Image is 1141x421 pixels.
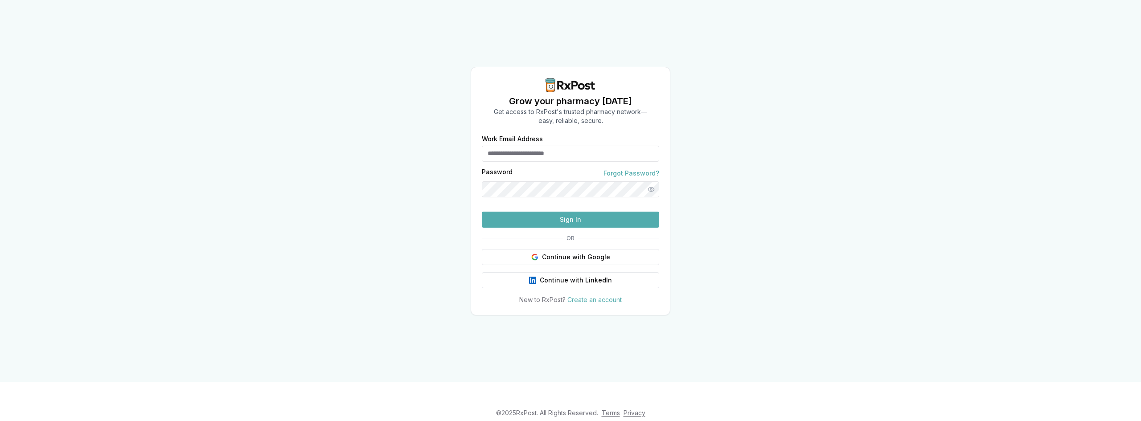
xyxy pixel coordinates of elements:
img: RxPost Logo [542,78,599,92]
button: Show password [643,181,659,197]
a: Terms [602,409,620,417]
button: Continue with LinkedIn [482,272,659,288]
img: LinkedIn [529,277,536,284]
button: Sign In [482,212,659,228]
a: Privacy [624,409,645,417]
a: Forgot Password? [603,169,659,178]
span: OR [563,235,578,242]
a: Create an account [567,296,622,303]
label: Work Email Address [482,136,659,142]
span: New to RxPost? [519,296,566,303]
h1: Grow your pharmacy [DATE] [494,95,647,107]
img: Google [531,253,538,261]
p: Get access to RxPost's trusted pharmacy network— easy, reliable, secure. [494,107,647,125]
label: Password [482,169,513,178]
button: Continue with Google [482,249,659,265]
